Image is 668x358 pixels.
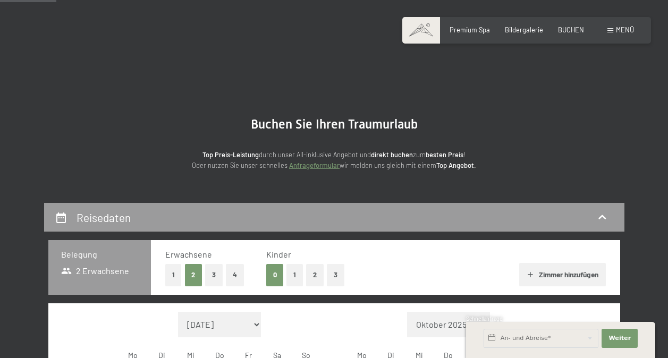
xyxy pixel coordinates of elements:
[286,264,303,286] button: 1
[226,264,244,286] button: 4
[266,264,284,286] button: 0
[77,211,131,224] h2: Reisedaten
[205,264,223,286] button: 3
[61,249,139,260] h3: Belegung
[602,329,638,348] button: Weiter
[327,264,344,286] button: 3
[251,117,418,132] span: Buchen Sie Ihren Traumurlaub
[122,149,547,171] p: durch unser All-inklusive Angebot und zum ! Oder nutzen Sie unser schnelles wir melden uns gleich...
[608,334,631,343] span: Weiter
[61,265,130,277] span: 2 Erwachsene
[306,264,324,286] button: 2
[165,264,182,286] button: 1
[426,150,463,159] strong: besten Preis
[436,161,476,169] strong: Top Angebot.
[202,150,259,159] strong: Top Preis-Leistung
[289,161,340,169] a: Anfrageformular
[450,25,490,34] a: Premium Spa
[616,25,634,34] span: Menü
[505,25,543,34] a: Bildergalerie
[371,150,413,159] strong: direkt buchen
[185,264,202,286] button: 2
[165,249,212,259] span: Erwachsene
[266,249,291,259] span: Kinder
[466,316,503,322] span: Schnellanfrage
[519,263,606,286] button: Zimmer hinzufügen
[558,25,584,34] a: BUCHEN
